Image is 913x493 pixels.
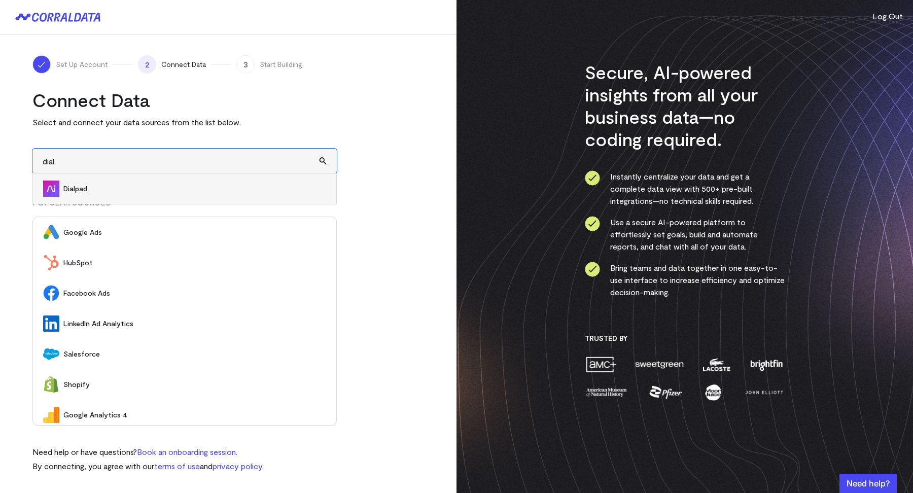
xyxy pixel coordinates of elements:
[43,346,59,362] img: Salesforce
[585,383,628,401] img: amnh-fc366fa550d3bbd8e1e85a3040e65cc9710d0bea3abcf147aa05e3a03bbbee56.png
[236,55,255,74] span: 3
[32,460,264,472] p: By connecting, you agree with our and
[872,10,903,22] button: Log Out
[213,461,264,471] a: privacy policy.
[585,61,785,150] h3: Secure, AI-powered insights from all your business data—no coding required.
[63,184,326,194] span: Dialpad
[138,55,156,74] span: 2
[37,59,47,69] img: ico-check-white-f112bc9ae5b8eaea75d262091fbd3bded7988777ca43907c4685e8c0583e79cb.svg
[703,383,723,401] img: moon-juice-8ce53f195c39be87c9a230f0550ad6397bce459ce93e102f0ba2bdfd7b7a5226.png
[161,59,206,69] span: Connect Data
[585,170,600,186] img: ico-check-circle-0286c843c050abce574082beb609b3a87e49000e2dbcf9c8d101413686918542.svg
[585,170,785,207] li: Instantly centralize your data and get a complete data view with 500+ pre-built integrations—no t...
[585,356,617,373] img: amc-451ba355745a1e68da4dd692ff574243e675d7a235672d558af61b69e36ec7f3.png
[32,116,337,128] p: Select and connect your data sources from the list below.
[43,285,59,301] img: Facebook Ads
[585,262,785,298] li: Bring teams and data together in one easy-to-use interface to increase efficiency and optimize de...
[63,349,326,359] span: Salesforce
[43,255,59,271] img: HubSpot
[56,59,108,69] span: Set Up Account
[585,262,600,277] img: ico-check-circle-0286c843c050abce574082beb609b3a87e49000e2dbcf9c8d101413686918542.svg
[154,461,200,471] a: terms of use
[260,59,302,69] span: Start Building
[43,181,59,197] img: Dialpad
[63,379,326,390] span: Shopify
[63,258,326,268] span: HubSpot
[748,356,785,373] img: brightfin-814104a60bf555cbdbde4872c1947232c4c7b64b86a6714597b672683d806f7b.png
[585,216,785,253] li: Use a secure AI-powered platform to effortlessly set goals, build and automate reports, and chat ...
[43,315,59,332] img: LinkedIn Ad Analytics
[63,319,326,329] span: LinkedIn Ad Analytics
[63,227,326,237] span: Google Ads
[585,334,785,343] h3: Trusted By
[585,216,600,231] img: ico-check-circle-0286c843c050abce574082beb609b3a87e49000e2dbcf9c8d101413686918542.svg
[32,446,264,458] p: Need help or have questions?
[32,196,337,217] div: POPULAR SOURCES
[32,89,337,111] h2: Connect Data
[137,447,237,456] a: Book an onboarding session.
[43,376,59,393] img: Shopify
[63,410,326,420] span: Google Analytics 4
[701,356,731,373] img: lacoste-ee8d7bb45e342e37306c36566003b9a215fb06da44313bcf359925cbd6d27eb6.png
[634,356,685,373] img: sweetgreen-51a9cfd6e7f577b5d2973e4b74db2d3c444f7f1023d7d3914010f7123f825463.png
[648,383,683,401] img: pfizer-ec50623584d330049e431703d0cb127f675ce31f452716a68c3f54c01096e829.png
[63,288,326,298] span: Facebook Ads
[32,149,337,173] input: Search and add data sources
[43,407,59,423] img: Google Analytics 4
[43,224,59,240] img: Google Ads
[744,383,785,401] img: john-elliott-7c54b8592a34f024266a72de9d15afc68813465291e207b7f02fde802b847052.png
